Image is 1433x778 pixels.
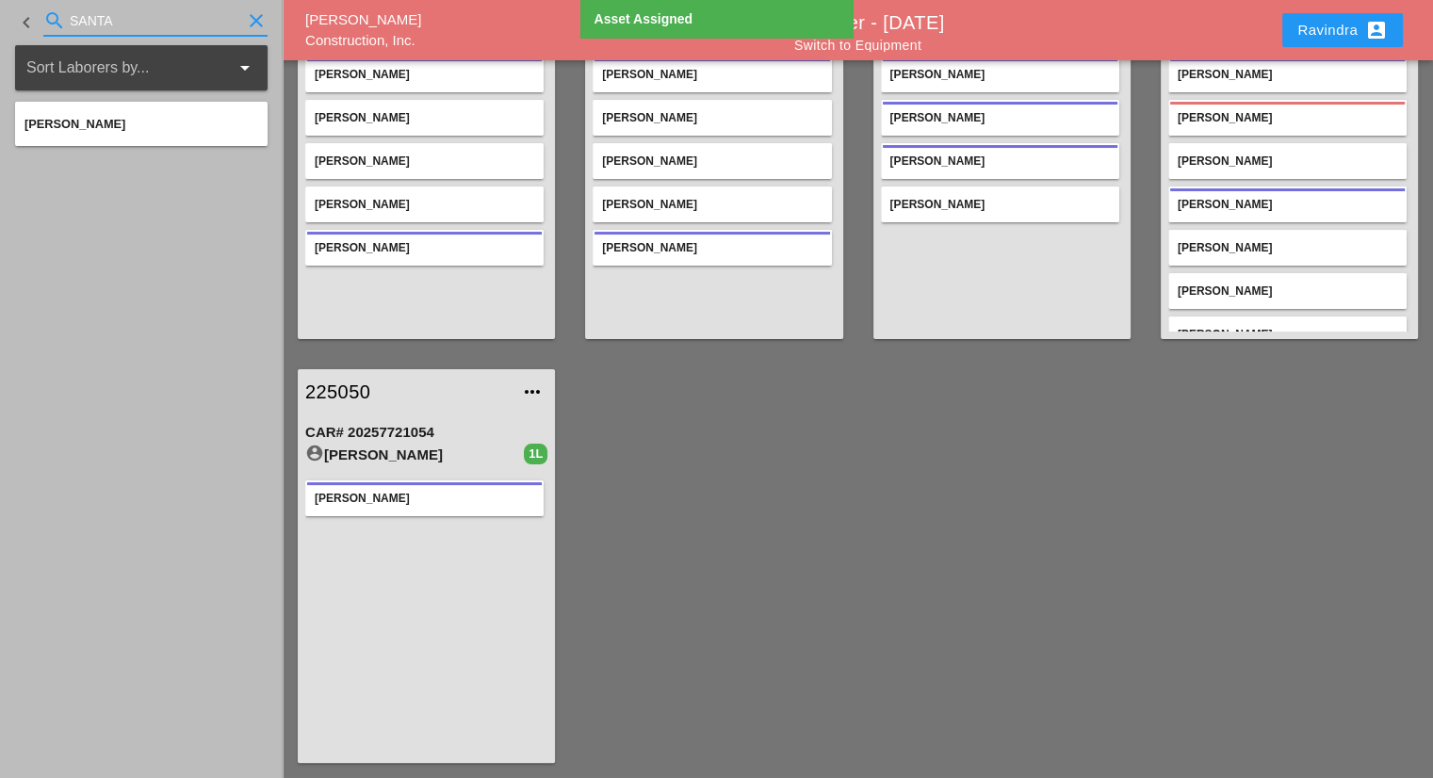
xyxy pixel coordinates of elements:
i: keyboard_arrow_left [15,11,38,34]
a: [PERSON_NAME] Construction, Inc. [305,11,421,49]
div: [PERSON_NAME] [1178,283,1397,300]
div: [PERSON_NAME] [315,153,534,170]
div: [PERSON_NAME] [602,153,822,170]
div: [PERSON_NAME] [602,66,822,83]
div: 1L [524,444,547,464]
div: [PERSON_NAME] [890,196,1110,213]
span: [PERSON_NAME] [24,117,125,131]
i: account_box [1365,19,1388,41]
div: [PERSON_NAME] [1178,66,1397,83]
div: [PERSON_NAME] [602,109,822,126]
div: [PERSON_NAME] [315,66,534,83]
div: Asset Assigned [594,9,844,29]
div: [PERSON_NAME] [602,196,822,213]
div: [PERSON_NAME] [602,239,822,256]
div: [PERSON_NAME] [890,66,1110,83]
div: [PERSON_NAME] [315,196,534,213]
button: Ravindra [1282,13,1403,47]
i: clear [245,9,268,32]
input: Search for laborer [70,6,241,36]
a: 225050 [305,378,510,406]
div: [PERSON_NAME] [890,109,1110,126]
div: Ravindra [1297,19,1388,41]
a: Switch to Equipment [794,38,921,53]
div: [PERSON_NAME] [315,490,534,507]
div: [PERSON_NAME] [1178,326,1397,343]
i: account_circle [305,444,324,462]
div: [PERSON_NAME] [1178,196,1397,213]
div: [PERSON_NAME] [315,109,534,126]
div: [PERSON_NAME] [315,239,534,256]
div: [PERSON_NAME] [890,153,1110,170]
div: [PERSON_NAME] [1178,153,1397,170]
i: more_horiz [521,381,544,403]
div: [PERSON_NAME] [1178,109,1397,126]
i: search [43,9,66,32]
i: arrow_drop_down [234,57,256,79]
div: CAR# 20257721054 [305,422,547,444]
div: [PERSON_NAME] [1178,239,1397,256]
div: [PERSON_NAME] [305,444,524,466]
